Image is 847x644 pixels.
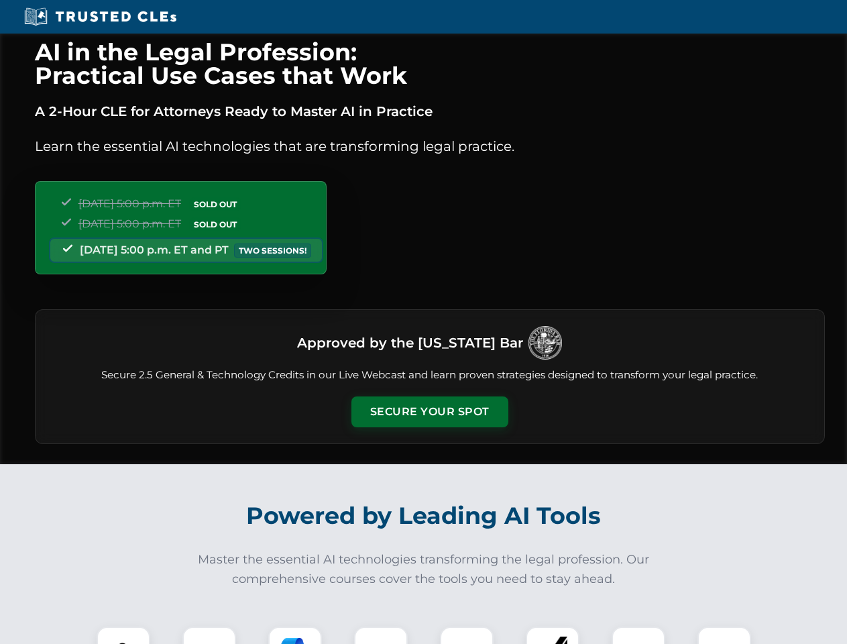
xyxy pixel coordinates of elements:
span: SOLD OUT [189,217,241,231]
span: [DATE] 5:00 p.m. ET [78,197,181,210]
h1: AI in the Legal Profession: Practical Use Cases that Work [35,40,825,87]
img: Logo [528,326,562,360]
h2: Powered by Leading AI Tools [52,492,795,539]
h3: Approved by the [US_STATE] Bar [297,331,523,355]
p: A 2-Hour CLE for Attorneys Ready to Master AI in Practice [35,101,825,122]
button: Secure Your Spot [351,396,508,427]
p: Learn the essential AI technologies that are transforming legal practice. [35,136,825,157]
p: Secure 2.5 General & Technology Credits in our Live Webcast and learn proven strategies designed ... [52,368,808,383]
span: SOLD OUT [189,197,241,211]
img: Trusted CLEs [20,7,180,27]
span: [DATE] 5:00 p.m. ET [78,217,181,230]
p: Master the essential AI technologies transforming the legal profession. Our comprehensive courses... [189,550,659,589]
